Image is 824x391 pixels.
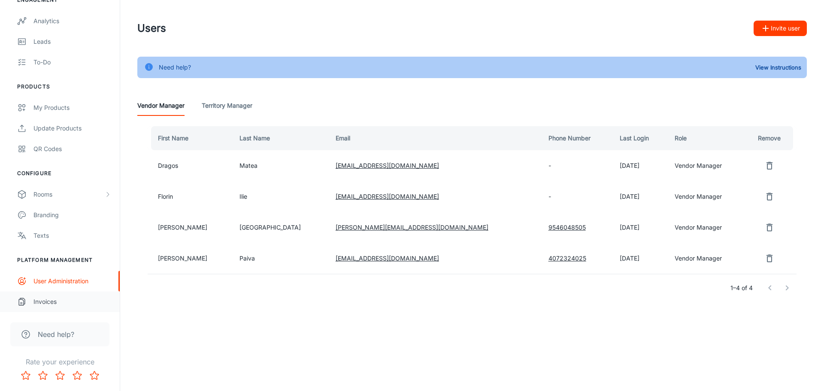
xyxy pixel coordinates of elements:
[613,212,668,243] td: [DATE]
[33,16,111,26] div: Analytics
[336,255,439,262] a: [EMAIL_ADDRESS][DOMAIN_NAME]
[745,126,797,150] th: Remove
[548,255,586,262] a: 4072324025
[33,190,104,199] div: Rooms
[33,103,111,112] div: My Products
[233,181,329,212] td: Ilie
[33,144,111,154] div: QR Codes
[761,157,778,174] button: remove user
[329,126,542,150] th: Email
[668,243,745,274] td: Vendor Manager
[542,150,613,181] td: -
[148,150,233,181] td: Dragos
[336,193,439,200] a: [EMAIL_ADDRESS][DOMAIN_NAME]
[33,124,111,133] div: Update Products
[233,212,329,243] td: [GEOGRAPHIC_DATA]
[137,95,185,116] a: Vendor Manager
[761,188,778,205] button: remove user
[613,243,668,274] td: [DATE]
[336,162,439,169] a: [EMAIL_ADDRESS][DOMAIN_NAME]
[613,181,668,212] td: [DATE]
[202,95,252,116] a: Territory Manager
[336,224,488,231] a: [PERSON_NAME][EMAIL_ADDRESS][DOMAIN_NAME]
[33,297,111,306] div: Invoices
[754,21,807,36] button: Invite user
[548,224,586,231] a: 9546048505
[159,59,191,76] div: Need help?
[668,126,745,150] th: Role
[33,37,111,46] div: Leads
[233,243,329,274] td: Paiva
[233,126,329,150] th: Last Name
[148,243,233,274] td: [PERSON_NAME]
[38,329,74,339] span: Need help?
[761,250,778,267] button: remove user
[613,150,668,181] td: [DATE]
[148,212,233,243] td: [PERSON_NAME]
[137,21,166,36] h1: Users
[730,283,753,293] p: 1–4 of 4
[148,181,233,212] td: Florin
[542,126,613,150] th: Phone Number
[613,126,668,150] th: Last Login
[761,219,778,236] button: remove user
[148,126,233,150] th: First Name
[668,150,745,181] td: Vendor Manager
[33,276,111,286] div: User Administration
[233,150,329,181] td: Matea
[33,231,111,240] div: Texts
[668,212,745,243] td: Vendor Manager
[33,58,111,67] div: To-do
[33,210,111,220] div: Branding
[668,181,745,212] td: Vendor Manager
[542,181,613,212] td: -
[753,61,803,74] button: View Instructions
